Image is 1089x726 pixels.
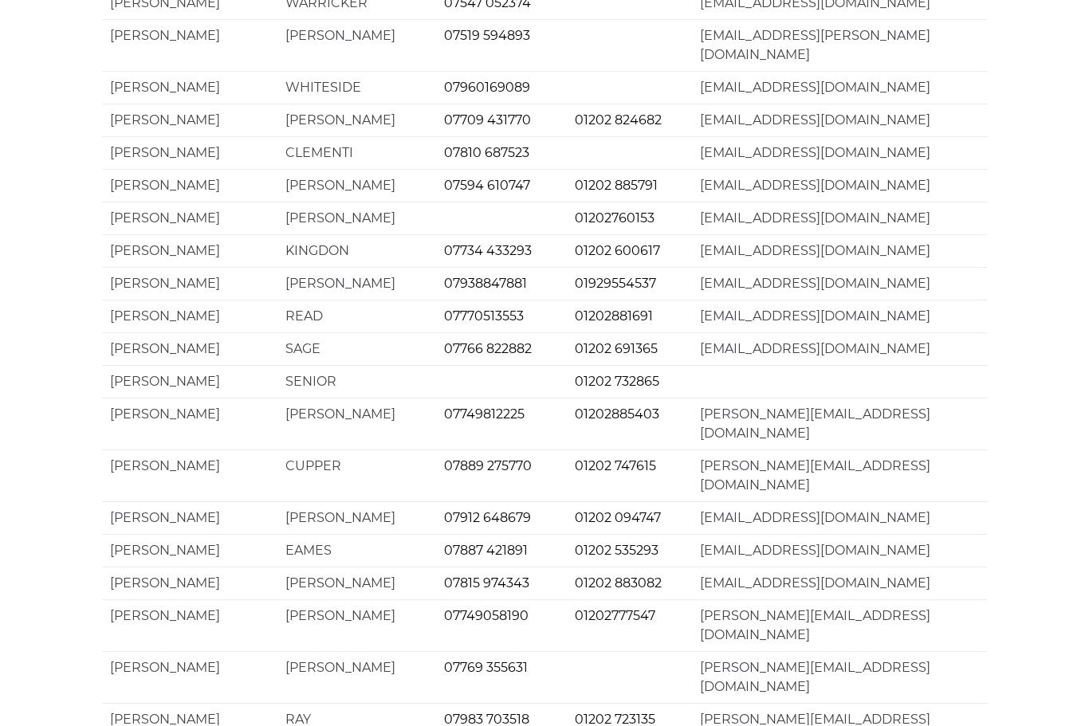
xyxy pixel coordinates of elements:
[277,652,435,704] td: [PERSON_NAME]
[692,535,987,567] td: [EMAIL_ADDRESS][DOMAIN_NAME]
[102,398,277,450] td: [PERSON_NAME]
[102,567,277,600] td: [PERSON_NAME]
[277,366,435,398] td: SENIOR
[444,244,532,259] a: 07734 433293
[277,170,435,202] td: [PERSON_NAME]
[277,502,435,535] td: [PERSON_NAME]
[575,375,659,390] a: 01202 732865
[692,170,987,202] td: [EMAIL_ADDRESS][DOMAIN_NAME]
[444,277,527,292] a: 07938847881
[277,567,435,600] td: [PERSON_NAME]
[575,407,659,422] a: 01202885403
[444,609,529,624] a: 07749058190
[575,511,661,526] a: 01202 094747
[444,309,524,324] a: 07770513553
[692,652,987,704] td: [PERSON_NAME][EMAIL_ADDRESS][DOMAIN_NAME]
[277,20,435,72] td: [PERSON_NAME]
[575,113,662,128] a: 01202 824682
[102,502,277,535] td: [PERSON_NAME]
[277,72,435,104] td: WHITESIDE
[102,20,277,72] td: [PERSON_NAME]
[692,300,987,333] td: [EMAIL_ADDRESS][DOMAIN_NAME]
[277,235,435,268] td: KINGDON
[277,300,435,333] td: READ
[277,268,435,300] td: [PERSON_NAME]
[575,244,660,259] a: 01202 600617
[692,235,987,268] td: [EMAIL_ADDRESS][DOMAIN_NAME]
[692,104,987,137] td: [EMAIL_ADDRESS][DOMAIN_NAME]
[102,202,277,235] td: [PERSON_NAME]
[444,661,528,676] a: 07769 355631
[277,398,435,450] td: [PERSON_NAME]
[575,609,655,624] a: 01202777547
[575,342,658,357] a: 01202 691365
[277,535,435,567] td: EAMES
[102,235,277,268] td: [PERSON_NAME]
[692,72,987,104] td: [EMAIL_ADDRESS][DOMAIN_NAME]
[277,450,435,502] td: CUPPER
[102,300,277,333] td: [PERSON_NAME]
[277,137,435,170] td: CLEMENTI
[575,211,655,226] a: 01202760153
[444,80,530,96] a: 07960169089
[575,576,662,591] a: 01202 883082
[102,366,277,398] td: [PERSON_NAME]
[102,268,277,300] td: [PERSON_NAME]
[692,333,987,366] td: [EMAIL_ADDRESS][DOMAIN_NAME]
[102,535,277,567] td: [PERSON_NAME]
[102,104,277,137] td: [PERSON_NAME]
[692,600,987,652] td: [PERSON_NAME][EMAIL_ADDRESS][DOMAIN_NAME]
[692,502,987,535] td: [EMAIL_ADDRESS][DOMAIN_NAME]
[444,113,531,128] a: 07709 431770
[575,544,659,559] a: 01202 535293
[575,179,658,194] a: 01202 885791
[277,600,435,652] td: [PERSON_NAME]
[575,309,653,324] a: 01202881691
[102,600,277,652] td: [PERSON_NAME]
[444,179,530,194] a: 07594 610747
[102,137,277,170] td: [PERSON_NAME]
[444,407,525,422] a: 07749812225
[102,333,277,366] td: [PERSON_NAME]
[692,137,987,170] td: [EMAIL_ADDRESS][DOMAIN_NAME]
[692,398,987,450] td: [PERSON_NAME][EMAIL_ADDRESS][DOMAIN_NAME]
[444,146,529,161] a: 07810 687523
[444,544,528,559] a: 07887 421891
[575,277,656,292] a: 01929554537
[444,576,529,591] a: 07815 974343
[277,202,435,235] td: [PERSON_NAME]
[692,268,987,300] td: [EMAIL_ADDRESS][DOMAIN_NAME]
[692,20,987,72] td: [EMAIL_ADDRESS][PERSON_NAME][DOMAIN_NAME]
[575,459,656,474] a: 01202 747615
[444,342,532,357] a: 07766 822882
[277,104,435,137] td: [PERSON_NAME]
[444,29,530,44] a: 07519 594893
[444,511,531,526] a: 07912 648679
[692,202,987,235] td: [EMAIL_ADDRESS][DOMAIN_NAME]
[102,170,277,202] td: [PERSON_NAME]
[692,450,987,502] td: [PERSON_NAME][EMAIL_ADDRESS][DOMAIN_NAME]
[692,567,987,600] td: [EMAIL_ADDRESS][DOMAIN_NAME]
[102,652,277,704] td: [PERSON_NAME]
[277,333,435,366] td: SAGE
[444,459,532,474] a: 07889 275770
[102,450,277,502] td: [PERSON_NAME]
[102,72,277,104] td: [PERSON_NAME]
